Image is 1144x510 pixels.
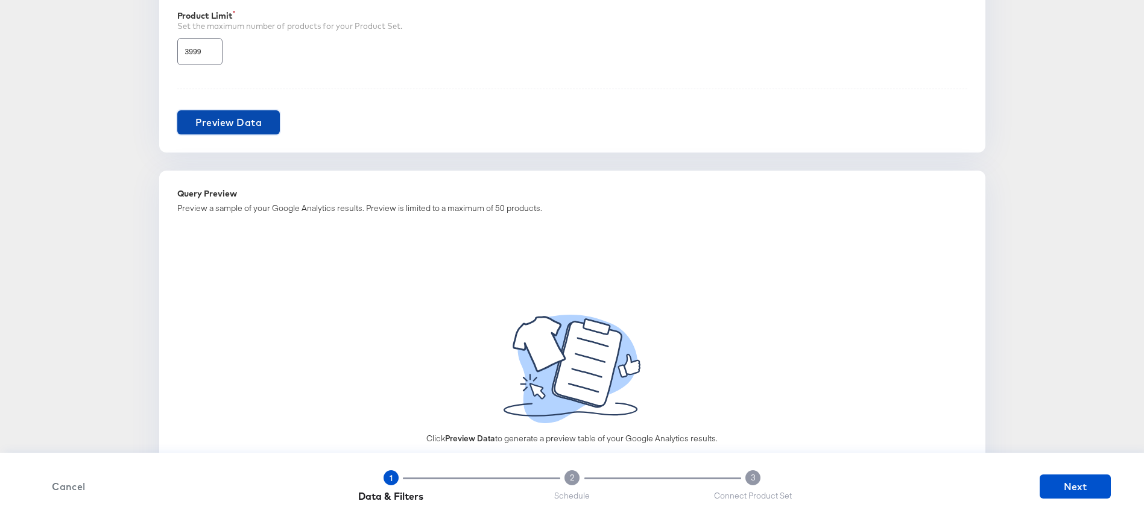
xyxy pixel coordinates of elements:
[177,11,967,20] div: Product Limit
[1040,474,1111,499] button: Next
[445,433,495,444] strong: Preview Data
[177,203,967,214] div: Preview a sample of your Google Analytics results. Preview is limited to a maximum of 50 products.
[177,110,280,134] button: Preview Data
[751,472,756,483] span: 3
[177,189,967,198] div: Query Preview
[358,490,423,502] span: Data & Filters
[33,478,104,495] button: Cancel
[426,433,718,444] div: Click to generate a preview table of your Google Analytics results.
[390,473,393,483] span: 1
[195,114,262,131] span: Preview Data
[570,472,575,483] span: 2
[38,478,100,495] span: Cancel
[714,490,792,502] span: Connect Product Set
[177,20,967,32] div: Set the maximum number of products for your Product Set.
[1044,478,1106,495] span: Next
[554,490,590,502] span: Schedule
